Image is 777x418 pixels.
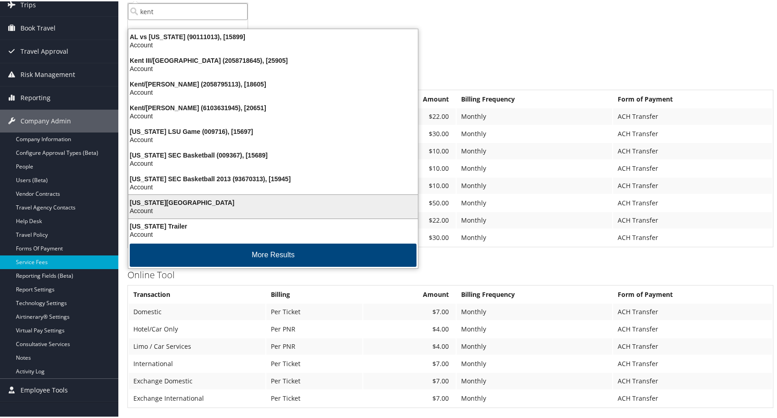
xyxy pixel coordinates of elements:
[123,31,423,40] div: AL vs [US_STATE] (90111013), [15899]
[127,36,773,56] h1: Updated monthly charge with Onsite [DATE]
[457,107,612,123] td: Monthly
[123,205,423,214] div: Account
[123,134,423,143] div: Account
[123,182,423,190] div: Account
[123,221,423,229] div: [US_STATE] Trailer
[123,197,423,205] div: [US_STATE][GEOGRAPHIC_DATA]
[613,142,772,158] td: ACH Transfer
[457,211,612,227] td: Monthly
[123,87,423,95] div: Account
[457,228,612,245] td: Monthly
[266,372,362,388] td: Per Ticket
[613,194,772,210] td: ACH Transfer
[363,285,456,301] th: Amount
[266,337,362,353] td: Per PNR
[129,372,265,388] td: Exchange Domestic
[363,320,456,336] td: $4.00
[457,372,612,388] td: Monthly
[123,63,423,71] div: Account
[20,15,56,38] span: Book Travel
[129,354,265,371] td: International
[613,90,772,106] th: Form of Payment
[363,337,456,353] td: $4.00
[457,124,612,141] td: Monthly
[20,39,68,61] span: Travel Approval
[613,337,772,353] td: ACH Transfer
[123,150,423,158] div: [US_STATE] SEC Basketball (009367), [15689]
[20,108,71,131] span: Company Admin
[129,389,265,405] td: Exchange International
[457,302,612,319] td: Monthly
[613,285,772,301] th: Form of Payment
[613,372,772,388] td: ACH Transfer
[613,302,772,319] td: ACH Transfer
[129,337,265,353] td: Limo / Car Services
[363,302,456,319] td: $7.00
[457,159,612,175] td: Monthly
[20,85,51,108] span: Reporting
[457,176,612,193] td: Monthly
[123,229,423,237] div: Account
[266,389,362,405] td: Per Ticket
[363,354,456,371] td: $7.00
[129,320,265,336] td: Hotel/Car Only
[613,176,772,193] td: ACH Transfer
[123,102,423,111] div: Kent/[PERSON_NAME] (6103631945), [20651]
[128,2,248,19] input: Search Accounts
[457,90,612,106] th: Billing Frequency
[266,320,362,336] td: Per PNR
[266,302,362,319] td: Per Ticket
[129,285,265,301] th: Transaction
[123,40,423,48] div: Account
[457,194,612,210] td: Monthly
[613,159,772,175] td: ACH Transfer
[123,126,423,134] div: [US_STATE] LSU Game (009716), [15697]
[363,389,456,405] td: $7.00
[129,302,265,319] td: Domestic
[457,320,612,336] td: Monthly
[130,242,416,265] button: More Results
[363,372,456,388] td: $7.00
[128,26,248,58] a: IUC - [US_STATE][GEOGRAPHIC_DATA] ([GEOGRAPHIC_DATA]), [40097]
[613,354,772,371] td: ACH Transfer
[613,107,772,123] td: ACH Transfer
[123,79,423,87] div: Kent/[PERSON_NAME] (2058795113), [18605]
[613,389,772,405] td: ACH Transfer
[123,158,423,166] div: Account
[127,72,773,85] h3: Full Service Agent
[613,320,772,336] td: ACH Transfer
[457,354,612,371] td: Monthly
[457,389,612,405] td: Monthly
[457,337,612,353] td: Monthly
[457,285,612,301] th: Billing Frequency
[266,285,362,301] th: Billing
[613,124,772,141] td: ACH Transfer
[123,55,423,63] div: Kent III/[GEOGRAPHIC_DATA] (2058718645), [25905]
[457,142,612,158] td: Monthly
[123,111,423,119] div: Account
[613,228,772,245] td: ACH Transfer
[613,211,772,227] td: ACH Transfer
[123,173,423,182] div: [US_STATE] SEC Basketball 2013 (93670313), [15945]
[127,267,773,280] h3: Online Tool
[20,377,68,400] span: Employee Tools
[266,354,362,371] td: Per Ticket
[20,62,75,85] span: Risk Management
